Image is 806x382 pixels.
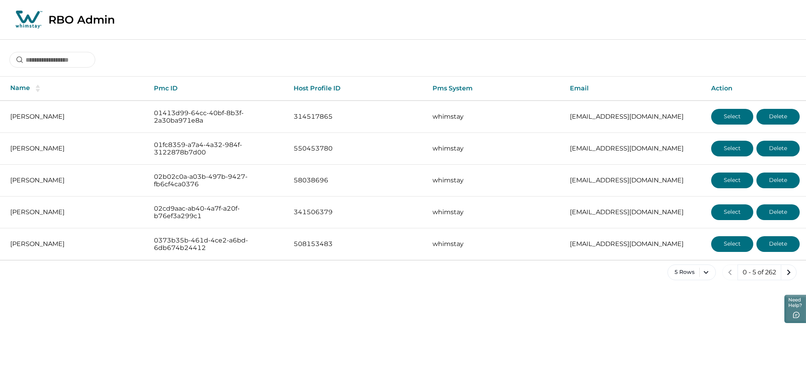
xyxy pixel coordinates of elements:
p: [EMAIL_ADDRESS][DOMAIN_NAME] [570,145,699,152]
button: Select [711,109,753,125]
p: whimstay [433,240,557,248]
p: whimstay [433,113,557,121]
p: 508153483 [294,240,420,248]
button: Select [711,141,753,156]
p: [PERSON_NAME] [10,240,141,248]
th: Action [705,77,806,101]
p: 314517865 [294,113,420,121]
p: [EMAIL_ADDRESS][DOMAIN_NAME] [570,240,699,248]
p: whimstay [433,208,557,216]
button: Delete [756,141,800,156]
button: Delete [756,236,800,252]
button: Select [711,236,753,252]
button: Delete [756,173,800,188]
p: 58038696 [294,176,420,184]
p: [PERSON_NAME] [10,176,141,184]
th: Pms System [426,77,564,101]
th: Email [564,77,705,101]
button: Delete [756,109,800,125]
p: [PERSON_NAME] [10,208,141,216]
button: 0 - 5 of 262 [738,264,781,280]
th: Host Profile ID [287,77,426,101]
p: [EMAIL_ADDRESS][DOMAIN_NAME] [570,208,699,216]
p: [EMAIL_ADDRESS][DOMAIN_NAME] [570,113,699,121]
p: whimstay [433,145,557,152]
p: 02b02c0a-a03b-497b-9427-fb6cf4ca0376 [154,173,281,188]
p: [EMAIL_ADDRESS][DOMAIN_NAME] [570,176,699,184]
button: previous page [722,264,738,280]
p: 0 - 5 of 262 [743,268,776,276]
th: Pmc ID [148,77,287,101]
p: 0373b35b-461d-4ce2-a6bd-6db674b24412 [154,237,281,252]
button: sorting [30,84,46,92]
p: 01fc8359-a7a4-4a32-984f-3122878b7d00 [154,141,281,156]
button: next page [781,264,797,280]
p: [PERSON_NAME] [10,113,141,121]
button: Select [711,173,753,188]
p: RBO Admin [48,13,115,26]
p: 02cd9aac-ab40-4a7f-a20f-b76ef3a299c1 [154,205,281,220]
button: 5 Rows [667,264,716,280]
button: Delete [756,204,800,220]
p: 01413d99-64cc-40bf-8b3f-2a30ba971e8a [154,109,281,125]
p: [PERSON_NAME] [10,145,141,152]
p: 341506379 [294,208,420,216]
button: Select [711,204,753,220]
p: 550453780 [294,145,420,152]
p: whimstay [433,176,557,184]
